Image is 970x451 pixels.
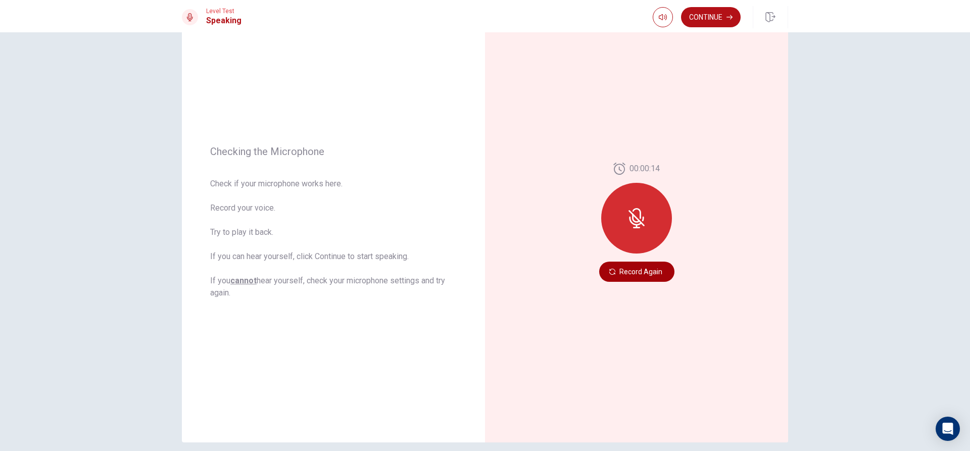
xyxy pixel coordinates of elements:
span: Checking the Microphone [210,145,457,158]
h1: Speaking [206,15,241,27]
u: cannot [230,276,257,285]
span: Level Test [206,8,241,15]
div: Open Intercom Messenger [936,417,960,441]
button: Record Again [599,262,674,282]
button: Continue [681,7,741,27]
span: 00:00:14 [629,163,660,175]
span: Check if your microphone works here. Record your voice. Try to play it back. If you can hear your... [210,178,457,299]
